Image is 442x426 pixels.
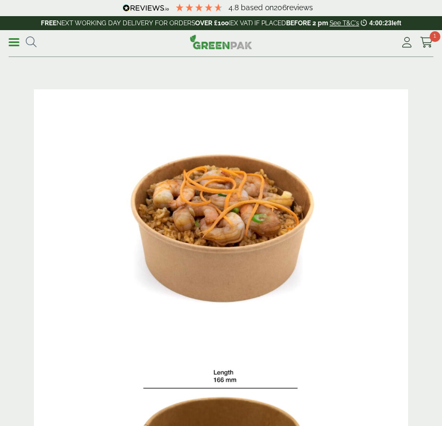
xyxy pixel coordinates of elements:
i: Cart [420,37,433,48]
span: left [391,19,401,27]
span: 4.8 [229,3,241,12]
strong: BEFORE 2 pm [286,19,328,27]
strong: OVER £100 [195,19,229,27]
a: 1 [420,34,433,51]
img: REVIEWS.io [123,4,169,12]
span: Based on [241,3,274,12]
span: 1 [430,31,440,42]
span: reviews [287,3,313,12]
span: 4:00:23 [369,19,391,27]
a: See T&C's [330,19,359,27]
img: Kraft Bowl 1090ml With Prawns And Rice [34,89,408,339]
span: 206 [274,3,287,12]
img: GreenPak Supplies [190,34,252,49]
i: My Account [400,37,414,48]
div: 4.79 Stars [175,3,223,12]
strong: FREE [41,19,56,27]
